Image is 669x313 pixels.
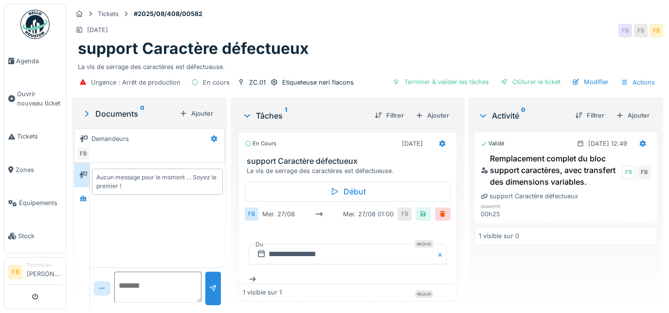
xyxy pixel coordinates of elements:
div: [DATE] 12:49 [588,139,627,148]
span: Agenda [16,56,62,66]
h1: support Caractère défectueux [78,39,309,58]
div: La vis de serrage des caractères est défectueuse. [247,166,452,175]
div: FB [245,208,258,221]
div: mer. 27/08 mer. 27/08 01:00 [258,208,398,221]
div: En cours [245,139,276,148]
div: FB [634,24,648,37]
div: Ajouter [176,107,217,120]
div: Terminer & valider les tâches [389,75,493,88]
div: En cours [203,78,230,87]
sup: 1 [285,110,287,122]
label: Du [254,239,264,250]
div: [DATE] [87,25,108,35]
div: support Caractère défectueux [481,191,578,201]
div: Ajouter [612,109,653,122]
span: Équipements [19,198,62,208]
div: La vis de serrage des caractères est défectueuse. [78,58,657,71]
div: Aucun message pour le moment … Soyez le premier ! [96,173,218,191]
a: Équipements [4,187,66,220]
a: Zones [4,153,66,186]
div: 00h25 [481,209,535,219]
div: Tâches [242,110,367,122]
span: Zones [16,165,62,174]
span: Tickets [17,132,62,141]
div: Demandeurs [91,134,129,143]
span: Ouvrir nouveau ticket [17,89,62,108]
div: Documents [82,108,176,120]
div: FB [650,24,663,37]
div: Urgence : Arrêt de production [91,78,181,87]
a: FB Technicien[PERSON_NAME] [8,261,62,285]
div: Technicien [27,261,62,269]
div: Début [245,181,451,202]
a: Agenda [4,44,66,77]
div: Modifier [568,75,613,88]
span: Stock [18,231,62,241]
div: 1 visible sur 0 [479,231,519,241]
sup: 0 [521,110,525,122]
h3: support Caractère défectueux [247,156,452,166]
div: Remplacement complet du bloc support caractères, avec transfert des dimensions variables. [481,153,620,188]
div: FB [398,208,412,221]
div: FB [618,24,632,37]
div: Validé [481,139,505,148]
li: [PERSON_NAME] [27,261,62,282]
button: Close [436,244,447,264]
a: Tickets [4,120,66,153]
div: 1 visible sur 1 [243,288,282,297]
div: Requis [415,240,433,248]
div: FB [76,147,90,160]
div: Etiqueteuse neri flacons [282,78,354,87]
div: Activité [478,110,567,122]
div: Clôturer le ticket [497,75,564,88]
img: Badge_color-CXgf-gQk.svg [20,10,50,39]
div: Actions [616,75,659,89]
div: [DATE] [402,139,423,148]
a: Stock [4,220,66,253]
sup: 0 [140,108,145,120]
div: FB [622,166,635,179]
h6: quantité [481,203,535,209]
strong: #2025/08/408/00582 [130,9,206,18]
div: Tickets [98,9,119,18]
li: FB [8,265,23,279]
div: Ajouter [412,109,453,122]
div: Filtrer [371,109,408,122]
div: ZC.01 [249,78,266,87]
div: Filtrer [571,109,608,122]
div: Requis [415,290,433,298]
div: FB [637,166,651,179]
a: Ouvrir nouveau ticket [4,77,66,120]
